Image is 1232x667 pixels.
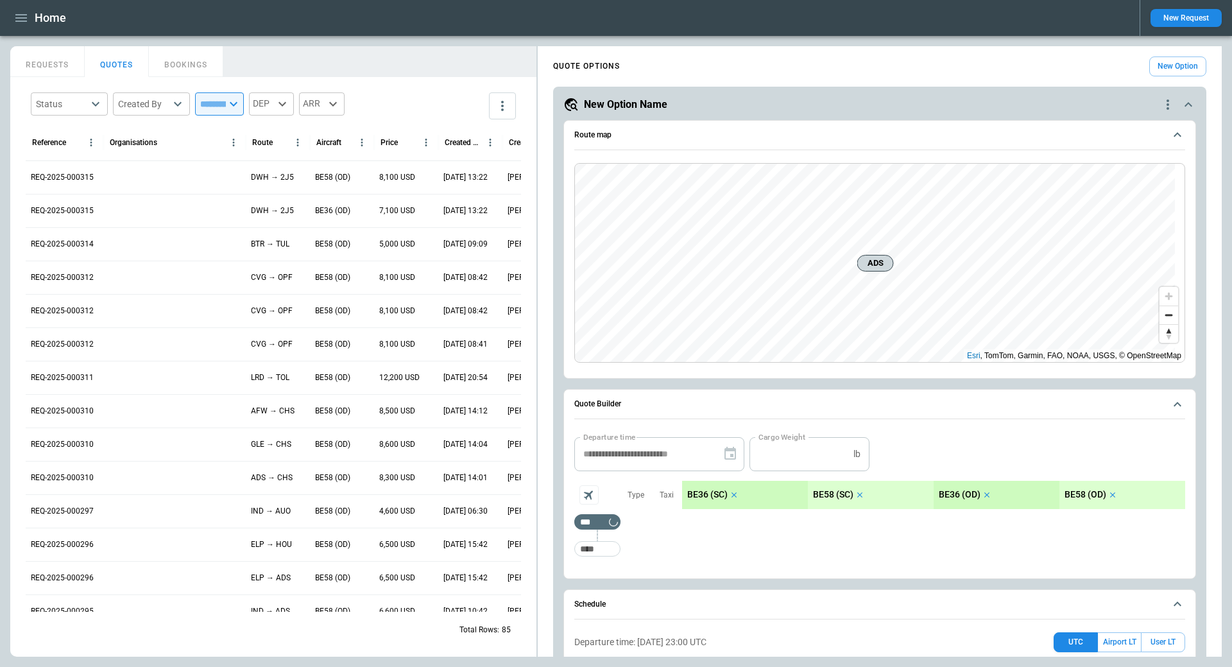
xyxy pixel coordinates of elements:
p: BE58 (OD) [315,272,350,283]
p: BE36 (OD) [939,489,980,500]
p: 7,100 USD [379,205,415,216]
h5: New Option Name [584,98,667,112]
p: 09/28/2025 13:22 [443,205,488,216]
p: [PERSON_NAME] [508,506,561,517]
p: REQ-2025-000296 [31,539,94,550]
p: BE58 (OD) [315,406,350,417]
p: 6,500 USD [379,539,415,550]
p: [PERSON_NAME] [508,573,561,584]
div: Created At (UTC-05:00) [445,138,481,147]
p: REQ-2025-000312 [31,272,94,283]
p: REQ-2025-000311 [31,372,94,383]
span: ADS [863,257,888,270]
a: Esri [967,351,980,360]
div: Price [381,138,398,147]
button: Route column menu [289,134,307,152]
p: [PERSON_NAME] [508,439,561,450]
p: [PERSON_NAME] [508,172,561,183]
p: 5,000 USD [379,239,415,250]
p: CVG → OPF [251,272,293,283]
button: Reset bearing to north [1159,324,1178,343]
p: REQ-2025-000310 [31,472,94,483]
div: scrollable content [682,481,1185,509]
button: Quote Builder [574,390,1185,419]
p: 09/23/2025 06:30 [443,506,488,517]
p: [PERSON_NAME] [508,205,561,216]
p: BE58 (OD) [315,506,350,517]
button: BOOKINGS [149,46,223,77]
p: 09/25/2025 20:54 [443,372,488,383]
p: BE58 (OD) [315,239,350,250]
div: Route map [574,163,1185,363]
p: Taxi [660,490,674,501]
div: Quote Builder [574,437,1185,563]
p: BE58 (SC) [813,489,853,500]
p: 09/22/2025 15:42 [443,573,488,584]
p: ELP → HOU [251,539,292,550]
button: UTC [1054,632,1098,652]
p: REQ-2025-000312 [31,339,94,350]
p: REQ-2025-000314 [31,239,94,250]
p: 8,600 USD [379,439,415,450]
div: ARR [299,92,345,116]
canvas: Map [575,164,1175,363]
p: 8,100 USD [379,172,415,183]
div: Not found [574,514,620,530]
p: GLE → CHS [251,439,291,450]
p: Type [628,490,644,501]
p: LRD → TOL [251,372,289,383]
div: , TomTom, Garmin, FAO, NOAA, USGS, © OpenStreetMap [967,349,1181,362]
p: 12,200 USD [379,372,420,383]
button: User LT [1141,632,1185,652]
p: [PERSON_NAME] [508,306,561,316]
div: DEP [249,92,294,116]
p: 6,500 USD [379,573,415,584]
p: 8,100 USD [379,339,415,350]
p: 09/25/2025 14:04 [443,439,488,450]
p: REQ-2025-000310 [31,406,94,417]
p: [PERSON_NAME] [508,472,561,483]
p: REQ-2025-000312 [31,306,94,316]
p: BE58 (OD) [315,539,350,550]
p: IND → AUO [251,506,291,517]
p: BE36 (SC) [687,489,728,500]
span: Aircraft selection [579,485,599,505]
p: ELP → ADS [251,573,291,584]
div: Created By [118,98,169,110]
p: 09/22/2025 15:42 [443,539,488,550]
div: Status [36,98,87,110]
button: New Option Namequote-option-actions [563,97,1196,112]
p: [PERSON_NAME] [508,339,561,350]
p: 4,600 USD [379,506,415,517]
p: REQ-2025-000296 [31,573,94,584]
p: REQ-2025-000310 [31,439,94,450]
p: BE58 (OD) [315,172,350,183]
p: BE58 (OD) [315,339,350,350]
h1: Home [35,10,66,26]
p: 09/25/2025 14:01 [443,472,488,483]
p: BE36 (OD) [315,205,350,216]
p: BE58 (OD) [1065,489,1106,500]
p: CVG → OPF [251,306,293,316]
button: Created At (UTC-05:00) column menu [481,134,499,152]
button: more [489,92,516,119]
div: Reference [32,138,66,147]
div: Too short [574,541,620,557]
p: 8,100 USD [379,272,415,283]
p: [PERSON_NAME] [508,539,561,550]
p: BE58 (OD) [315,306,350,316]
label: Departure time [583,431,636,442]
div: quote-option-actions [1160,97,1176,112]
p: BE58 (OD) [315,472,350,483]
label: Cargo Weight [758,431,805,442]
p: BE58 (OD) [315,573,350,584]
button: Airport LT [1098,632,1141,652]
p: 09/25/2025 14:12 [443,406,488,417]
p: DWH → 2J5 [251,172,294,183]
button: QUOTES [85,46,149,77]
button: New Request [1151,9,1222,27]
button: Price column menu [417,134,435,152]
button: REQUESTS [10,46,85,77]
p: REQ-2025-000297 [31,506,94,517]
p: 09/26/2025 08:42 [443,272,488,283]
